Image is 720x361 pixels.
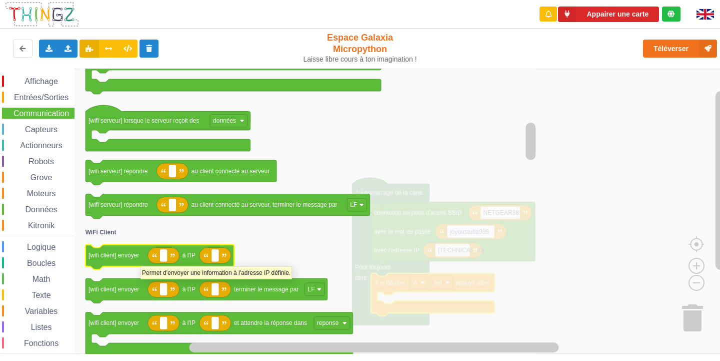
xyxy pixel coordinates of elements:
[18,141,64,150] span: Actionneurs
[191,201,337,208] text: au client connecté au serveur, terminer le message par
[29,323,53,331] span: Listes
[12,93,70,102] span: Entrées/Sorties
[182,286,195,293] text: à l'IP
[234,320,307,327] text: et attendre la réponse dans
[308,286,315,293] text: LF
[88,168,148,175] text: [wifi serveur] répondre
[88,286,139,293] text: [wifi client] envoyer
[88,252,139,259] text: [wifi client] envoyer
[88,320,139,327] text: [wifi client] envoyer
[142,268,290,278] div: Permet d'envoyer une information à l'adresse IP définie.
[22,339,60,347] span: Fonctions
[317,320,339,327] text: reponse
[234,286,298,293] text: terminer le message par
[662,7,680,22] div: Tu es connecté au serveur de création de Thingz
[29,173,54,182] span: Grove
[558,7,659,22] button: Appairer une carte
[26,221,56,230] span: Kitronik
[696,9,714,20] img: gb.png
[182,320,195,327] text: à l'IP
[25,259,57,267] span: Boucles
[30,291,52,299] span: Texte
[12,109,70,118] span: Communication
[88,117,199,124] text: [wifi serveur] lorsque le serveur reçoit des
[25,243,57,251] span: Logique
[350,201,357,208] text: LF
[23,125,59,134] span: Capteurs
[85,229,116,236] text: WiFi Client
[23,307,59,315] span: Variables
[24,205,59,214] span: Données
[299,55,421,64] div: Laisse libre cours à ton imagination !
[299,32,421,64] div: Espace Galaxia Micropython
[643,40,717,58] button: Téléverser
[191,168,270,175] text: au client connecté au serveur
[213,117,236,124] text: données
[88,201,148,208] text: [wifi serveur] répondre
[182,252,195,259] text: à l'IP
[31,275,52,283] span: Math
[4,1,79,28] img: thingz_logo.png
[27,157,55,166] span: Robots
[25,189,57,198] span: Moteurs
[23,77,59,86] span: Affichage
